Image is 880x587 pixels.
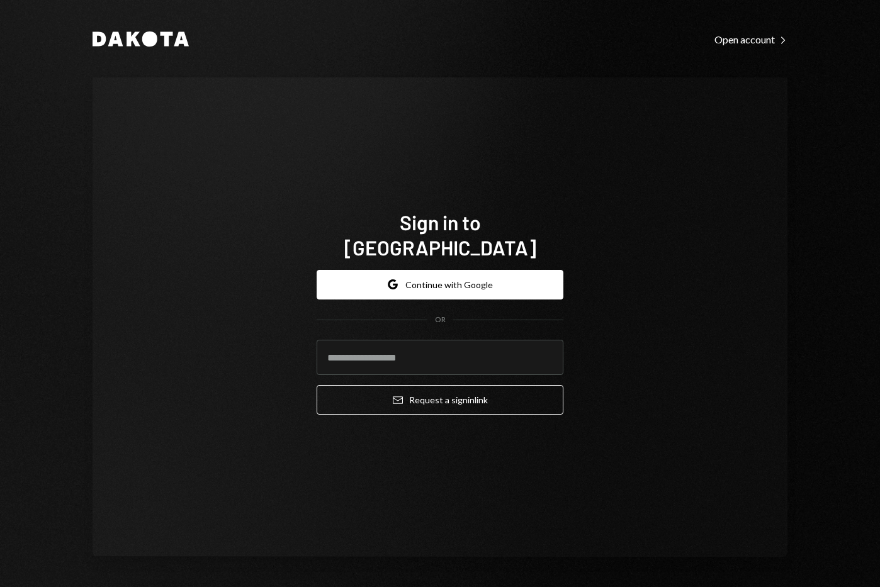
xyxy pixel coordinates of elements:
[317,270,563,299] button: Continue with Google
[435,315,446,325] div: OR
[317,385,563,415] button: Request a signinlink
[714,33,787,46] div: Open account
[317,210,563,260] h1: Sign in to [GEOGRAPHIC_DATA]
[714,32,787,46] a: Open account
